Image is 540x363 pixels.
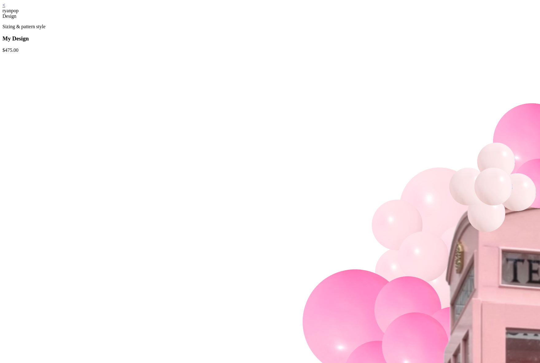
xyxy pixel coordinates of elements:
[2,2,5,8] a: <
[2,8,538,13] div: ryanpop
[2,35,538,42] h3: My Design
[2,48,538,53] div: $ 475.00
[2,24,538,29] p: Sizing & pattern style
[2,13,538,19] div: Design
